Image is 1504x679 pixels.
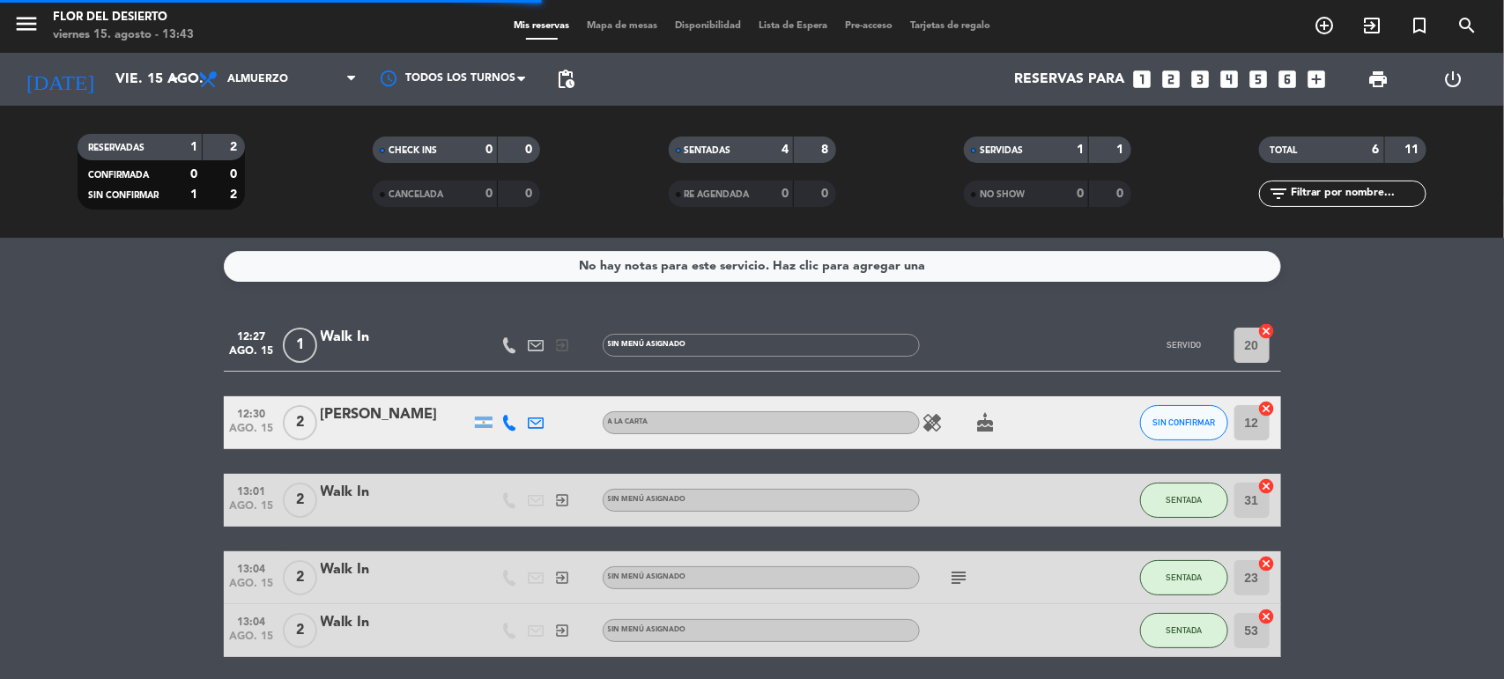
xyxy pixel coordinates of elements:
span: A LA CARTA [608,418,648,425]
span: Tarjetas de regalo [901,21,999,31]
span: Disponibilidad [666,21,750,31]
strong: 0 [1116,188,1127,200]
i: cancel [1258,608,1276,625]
button: menu [13,11,40,43]
button: SENTADA [1140,483,1228,518]
i: cancel [1258,400,1276,417]
i: arrow_drop_down [164,69,185,90]
strong: 1 [1116,144,1127,156]
span: 2 [283,483,317,518]
strong: 0 [485,144,493,156]
span: RESERVADAS [88,144,144,152]
span: 2 [283,613,317,648]
strong: 0 [821,188,832,200]
span: TOTAL [1270,146,1297,155]
span: CONFIRMADA [88,171,149,180]
i: exit_to_app [555,570,571,586]
span: pending_actions [555,69,576,90]
strong: 11 [1405,144,1423,156]
strong: 1 [190,188,197,201]
span: ago. 15 [230,500,274,520]
i: cake [975,412,996,433]
span: 2 [283,560,317,595]
strong: 1 [1077,144,1084,156]
span: 13:04 [230,557,274,578]
span: NO SHOW [980,190,1025,199]
i: looks_two [1160,68,1183,91]
span: 13:01 [230,480,274,500]
div: Walk In [321,481,470,504]
span: print [1367,69,1389,90]
i: looks_3 [1189,68,1212,91]
span: SENTADA [1166,572,1202,582]
div: Walk In [321,611,470,634]
span: Almuerzo [227,73,288,85]
button: SIN CONFIRMAR [1140,405,1228,440]
i: exit_to_app [1361,15,1382,36]
strong: 2 [230,141,241,153]
span: 12:30 [230,402,274,423]
span: 13:04 [230,610,274,631]
span: 2 [283,405,317,440]
i: cancel [1258,555,1276,572]
div: LOG OUT [1416,53,1491,106]
div: [PERSON_NAME] [321,403,470,426]
strong: 6 [1373,144,1380,156]
strong: 0 [485,188,493,200]
strong: 8 [821,144,832,156]
span: Mapa de mesas [578,21,666,31]
span: 1 [283,328,317,363]
i: add_circle_outline [1314,15,1335,36]
i: exit_to_app [555,337,571,353]
span: Sin menú asignado [608,496,686,503]
div: Walk In [321,326,470,349]
span: Lista de Espera [750,21,836,31]
i: looks_5 [1248,68,1271,91]
div: Walk In [321,558,470,581]
i: cancel [1258,322,1276,340]
span: ago. 15 [230,423,274,443]
span: CHECK INS [389,146,437,155]
span: Sin menú asignado [608,573,686,580]
i: looks_6 [1277,68,1300,91]
span: SIN CONFIRMAR [1152,417,1215,427]
span: 12:27 [230,325,274,345]
span: ago. 15 [230,631,274,651]
span: Sin menú asignado [608,341,686,348]
i: subject [949,567,970,588]
strong: 1 [190,141,197,153]
i: filter_list [1268,183,1289,204]
span: SENTADAS [685,146,731,155]
button: SERVIDO [1140,328,1228,363]
i: turned_in_not [1409,15,1430,36]
span: ago. 15 [230,345,274,365]
span: SENTADA [1166,495,1202,505]
input: Filtrar por nombre... [1289,184,1426,203]
div: viernes 15. agosto - 13:43 [53,26,194,44]
i: exit_to_app [555,623,571,638]
span: SIN CONFIRMAR [88,191,159,200]
div: FLOR DEL DESIERTO [53,9,194,26]
div: No hay notas para este servicio. Haz clic para agregar una [579,256,925,277]
i: search [1456,15,1478,36]
strong: 0 [190,168,197,181]
strong: 2 [230,188,241,201]
span: SERVIDO [1167,340,1201,350]
strong: 0 [526,144,537,156]
span: SERVIDAS [980,146,1023,155]
i: power_settings_new [1442,69,1463,90]
strong: 0 [526,188,537,200]
i: healing [922,412,944,433]
span: Reservas para [1015,71,1125,88]
strong: 0 [782,188,789,200]
span: RE AGENDADA [685,190,750,199]
span: Mis reservas [505,21,578,31]
i: exit_to_app [555,492,571,508]
strong: 0 [1077,188,1084,200]
i: [DATE] [13,60,107,99]
strong: 4 [782,144,789,156]
i: menu [13,11,40,37]
span: Sin menú asignado [608,626,686,633]
span: ago. 15 [230,578,274,598]
strong: 0 [230,168,241,181]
